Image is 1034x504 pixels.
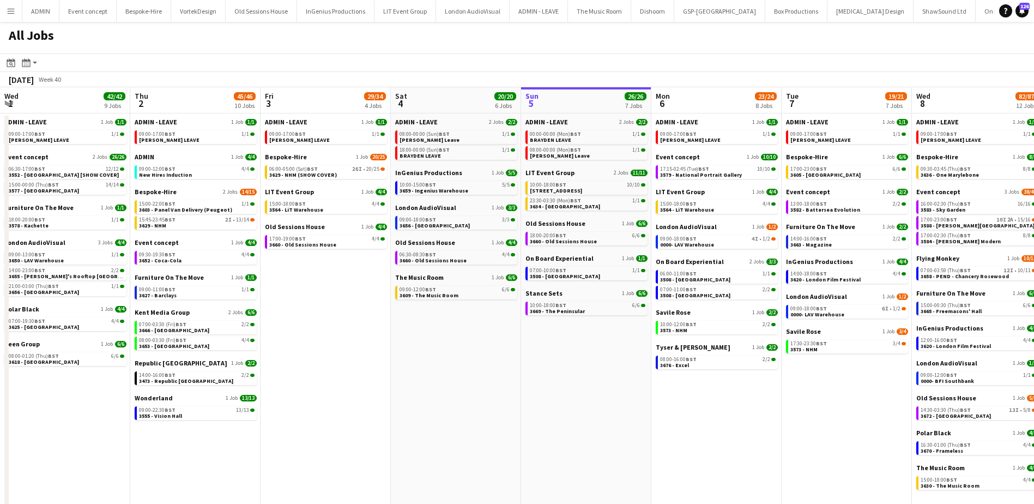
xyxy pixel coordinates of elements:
[530,181,645,194] a: 10:00-18:00BST10/10[STREET_ADDRESS]
[790,206,860,213] span: 3582 - Battersea Evolution
[241,166,249,172] span: 4/4
[827,1,914,22] button: [MEDICAL_DATA] Design
[241,201,249,207] span: 1/1
[897,189,908,195] span: 2/2
[135,188,257,196] a: Bespoke-Hire2 Jobs14/15
[790,136,851,143] span: ANDY LEAVE
[400,181,515,194] a: 10:00-15:00BST5/53659 - Ingenius Warehouse
[766,189,778,195] span: 4/4
[356,154,368,160] span: 1 Job
[165,130,176,137] span: BST
[400,217,436,223] span: 09:00-18:00
[525,219,648,254] div: Old Sessions House1 Job6/618:00-20:00BST6/63660 - Old Sessions House
[786,118,908,153] div: ADMIN - LEAVE1 Job1/109:00-17:00BST1/1[PERSON_NAME] LEAVE
[400,216,515,229] a: 09:00-18:00BST3/33656 - [GEOGRAPHIC_DATA]
[400,131,450,137] span: 08:00-00:00 (Sun)
[139,131,176,137] span: 09:00-17:00
[240,189,257,195] span: 14/15
[139,130,255,143] a: 09:00-17:00BST1/1[PERSON_NAME] LEAVE
[265,188,387,196] a: LIT Event Group1 Job4/4
[425,216,436,223] span: BST
[530,130,645,143] a: 00:00-00:00 (Mon)BST1/1BRAYDEN LEAVE
[265,153,307,161] span: Bespoke-Hire
[502,147,510,153] span: 1/1
[1023,131,1031,137] span: 1/1
[376,119,387,125] span: 1/1
[656,223,778,257] div: London AudioVisual1 Job1/209:00-18:00BST4I•1/20000- LAV Warehouse
[34,165,45,172] span: BST
[656,118,698,126] span: ADMIN - LEAVE
[893,166,900,172] span: 6/6
[139,216,255,229] a: 15:45-23:45BST2I•13/143629 - NHM
[786,118,829,126] span: ADMIN - LEAVE
[9,182,59,188] span: 15:00-00:00 (Thu)
[502,131,510,137] span: 1/1
[139,206,232,213] span: 3603 - Panel Van Delivery (Peugeot)
[525,219,648,227] a: Old Sessions House1 Job6/6
[269,200,385,213] a: 15:00-18:00BST4/43564 - LiT Warehouse
[265,223,387,251] div: Old Sessions House1 Job4/417:00-19:00BST4/43660 - Old Sessions House
[111,217,119,223] span: 1/1
[395,203,456,212] span: London AudioVisual
[139,217,255,223] div: •
[660,136,721,143] span: ANDY LEAVE
[231,154,243,160] span: 1 Job
[4,153,49,161] span: Event concept
[439,130,450,137] span: BST
[395,118,517,126] a: ADMIN - LEAVE2 Jobs2/2
[265,223,325,231] span: Old Sessions House
[656,153,700,161] span: Event concept
[893,201,900,207] span: 2/2
[295,200,306,207] span: BST
[135,118,257,153] div: ADMIN - LEAVE1 Job1/109:00-17:00BST1/1[PERSON_NAME] LEAVE
[555,181,566,188] span: BST
[4,118,126,126] a: ADMIN - LEAVE1 Job1/1
[361,189,373,195] span: 1 Job
[674,1,765,22] button: GSP-[GEOGRAPHIC_DATA]
[106,166,119,172] span: 12/12
[525,118,648,169] div: ADMIN - LEAVE2 Jobs2/200:00-00:00 (Mon)BST1/1BRAYDEN LEAVE08:00-00:00 (Mon)BST1/1[PERSON_NAME] Leave
[882,119,894,125] span: 1 Job
[111,131,119,137] span: 1/1
[101,119,113,125] span: 1 Job
[265,188,314,196] span: LIT Event Group
[916,118,959,126] span: ADMIN - LEAVE
[622,220,634,227] span: 1 Job
[656,188,705,196] span: LIT Event Group
[786,223,908,231] a: Furniture On The Move1 Job2/2
[786,118,908,126] a: ADMIN - LEAVE1 Job1/1
[4,203,126,212] a: Furniture On The Move1 Job1/1
[525,118,568,126] span: ADMIN - LEAVE
[530,198,581,203] span: 23:30-03:30 (Mon)
[4,153,126,203] div: Event concept2 Jobs26/2606:30-17:00BST12/123552 - [GEOGRAPHIC_DATA] [SHOW COVER]15:00-00:00 (Thu)...
[656,153,778,188] div: Event concept1 Job10/1017:15-02:45 (Tue)BST10/103579 - National Portrait Gallery
[4,153,126,161] a: Event concept2 Jobs26/26
[660,206,714,213] span: 3564 - LiT Warehouse
[269,206,323,213] span: 3564 - LiT Warehouse
[400,182,436,188] span: 10:00-15:00
[660,130,776,143] a: 09:00-17:00BST1/1[PERSON_NAME] LEAVE
[656,188,778,196] a: LIT Event Group1 Job4/4
[786,188,908,223] div: Event concept1 Job2/213:00-18:00BST2/23582 - Battersea Evolution
[747,154,759,160] span: 1 Job
[135,188,177,196] span: Bespoke-Hire
[139,217,176,223] span: 15:45-23:45
[790,165,906,178] a: 17:00-23:00BST6/63605 - [GEOGRAPHIC_DATA]
[1018,201,1031,207] span: 16/16
[530,187,582,194] span: 3564 - Trafalgar Square
[530,203,600,210] span: 3634 - Botree Hotel Ballroom
[816,165,827,172] span: BST
[4,203,126,238] div: Furniture On The Move1 Job1/118:00-20:00BST1/13578 - Kachette
[1007,217,1013,223] span: 2A
[9,171,119,178] span: 3552 - Somerset House [SHOW COVER]
[269,165,385,178] a: 06:00-05:00 (Sat)BST26I•20/253629 - NHM (SHOW COVER)
[425,181,436,188] span: BST
[135,153,154,161] span: ADMIN
[59,1,117,22] button: Event concept
[165,200,176,207] span: BST
[921,171,979,178] span: 3636 - One Marylebone
[117,1,171,22] button: Bespoke-Hire
[400,152,441,159] span: BRAYDEN LEAVE
[631,170,648,176] span: 11/11
[686,200,697,207] span: BST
